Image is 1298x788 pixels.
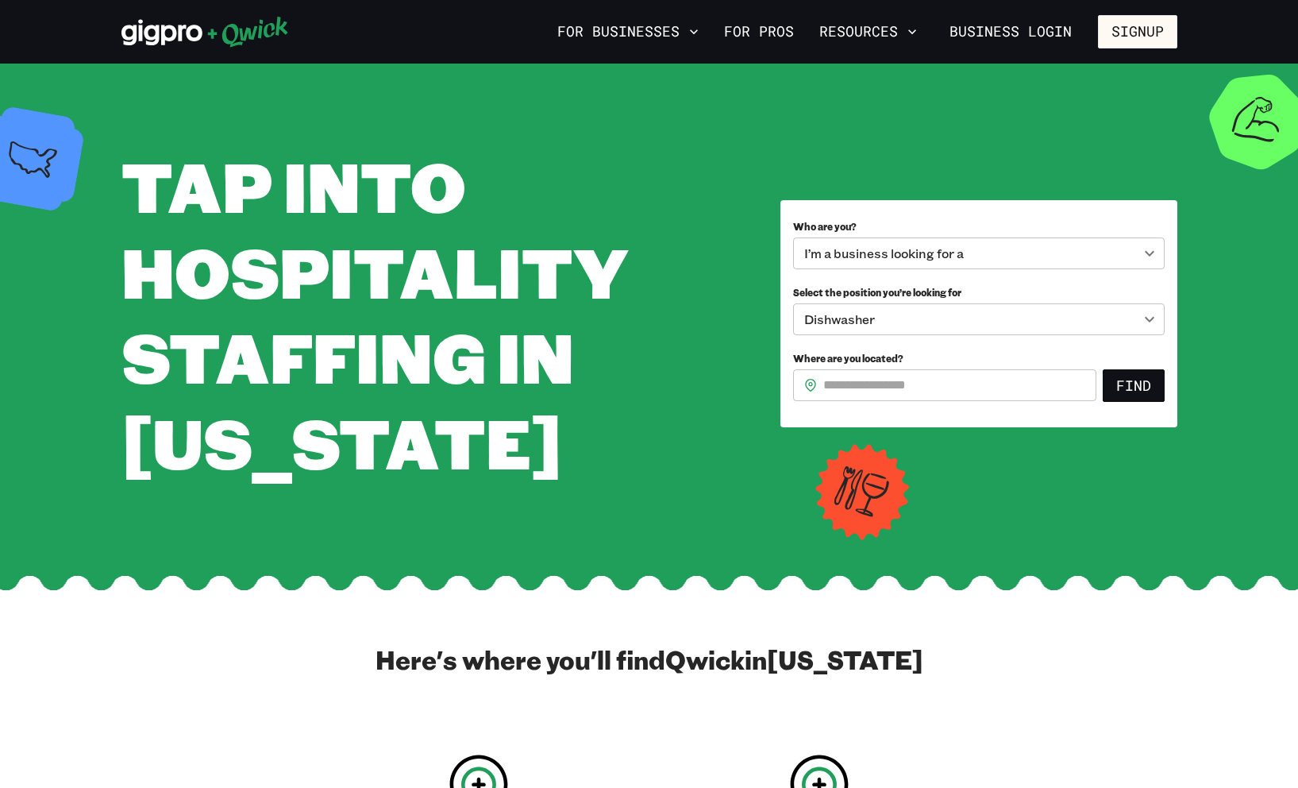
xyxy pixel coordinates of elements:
a: Business Login [936,15,1085,48]
span: Select the position you’re looking for [793,286,961,299]
h2: Here's where you'll find Qwick in [US_STATE] [376,643,923,675]
iframe: Netlify Drawer [340,750,959,788]
button: For Businesses [551,18,705,45]
span: Who are you? [793,220,857,233]
div: Dishwasher [793,303,1165,335]
button: Signup [1098,15,1177,48]
img: Qwick [121,16,289,48]
span: Where are you located? [793,352,903,365]
div: I’m a business looking for a [793,238,1165,269]
span: Tap into Hospitality Staffing in [US_STATE] [121,140,628,488]
button: Find [1103,369,1165,403]
a: For Pros [718,18,800,45]
button: Resources [813,18,923,45]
